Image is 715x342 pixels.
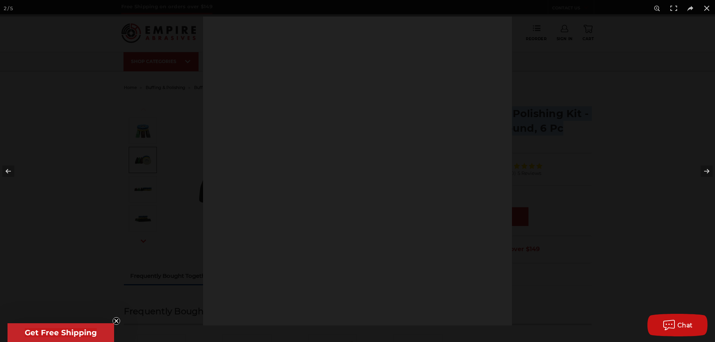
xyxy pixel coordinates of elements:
[677,322,693,329] span: Chat
[647,314,707,336] button: Chat
[689,152,715,190] button: Next (arrow right)
[8,323,114,342] div: Get Free ShippingClose teaser
[113,317,120,325] button: Close teaser
[25,328,97,337] span: Get Free Shipping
